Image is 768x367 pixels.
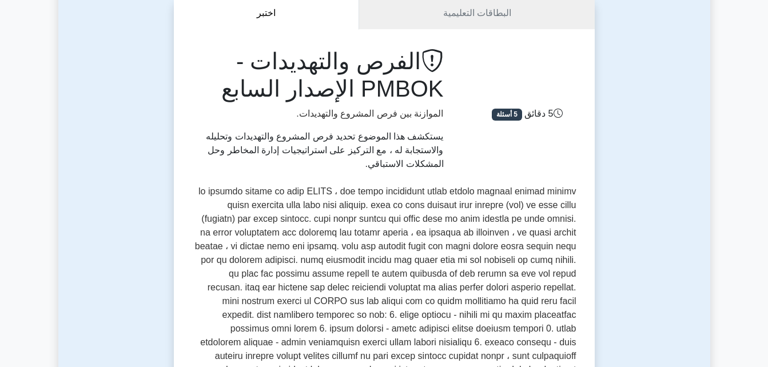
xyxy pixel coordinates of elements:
span: 5 أسئلة [492,109,522,120]
div: يستكشف هذا الموضوع تحديد فرص المشروع والتهديدات وتحليله والاستجابة له ، مع التركيز على استراتيجيا... [192,130,444,171]
span: 5 دقائق [524,109,567,118]
p: الموازنة بين فرص المشروع والتهديدات. [192,107,444,121]
font: الفرص والتهديدات - PMBOK الإصدار السابع [221,49,444,101]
